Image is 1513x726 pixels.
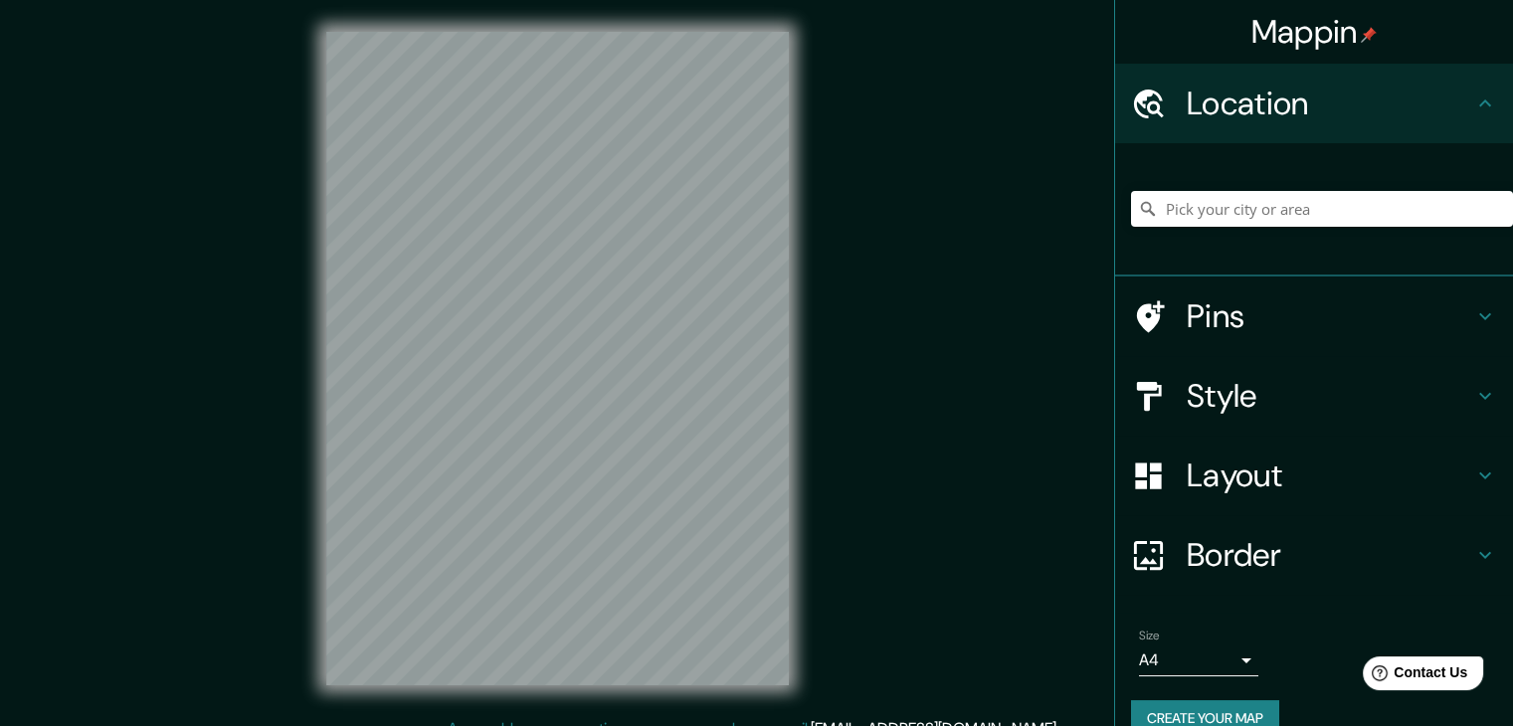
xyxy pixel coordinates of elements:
input: Pick your city or area [1131,191,1513,227]
h4: Pins [1187,296,1473,336]
img: pin-icon.png [1361,27,1377,43]
h4: Border [1187,535,1473,575]
div: A4 [1139,644,1258,676]
div: Location [1115,64,1513,143]
h4: Location [1187,84,1473,123]
h4: Style [1187,376,1473,416]
h4: Layout [1187,455,1473,495]
canvas: Map [326,32,789,685]
div: Style [1115,356,1513,436]
div: Border [1115,515,1513,595]
h4: Mappin [1251,12,1378,52]
div: Layout [1115,436,1513,515]
iframe: Help widget launcher [1336,648,1491,704]
div: Pins [1115,276,1513,356]
label: Size [1139,628,1160,644]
